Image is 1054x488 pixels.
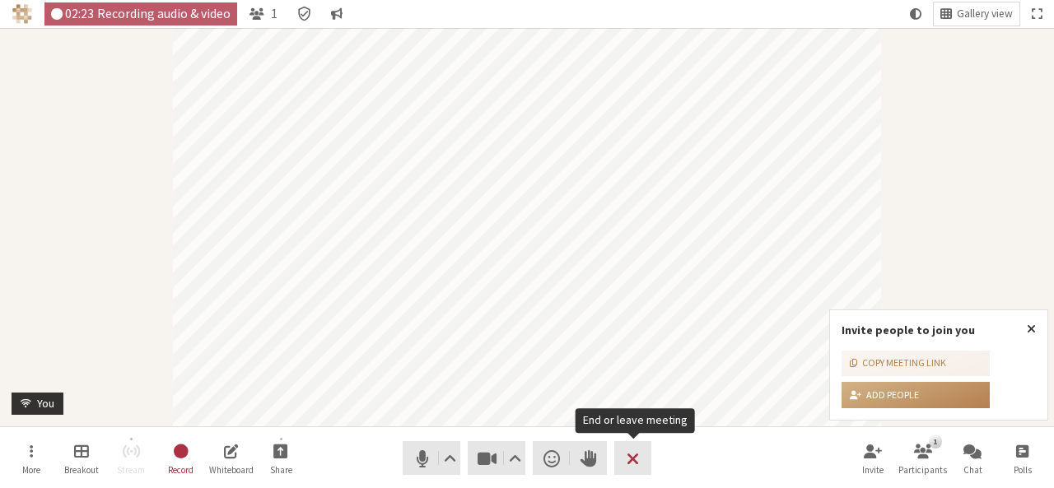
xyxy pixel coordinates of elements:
[468,441,525,475] button: Stop video (Alt+V)
[929,435,941,448] div: 1
[158,436,204,481] button: Stop recording
[1000,436,1046,481] button: Open poll
[614,441,651,475] button: End or leave meeting
[243,2,284,26] button: Open participant list
[168,465,194,475] span: Record
[117,465,145,475] span: Stream
[533,441,570,475] button: Send a reaction
[290,2,319,26] div: Meeting details Encryption enabled
[108,436,154,481] button: Unable to start streaming without first stopping recording
[97,7,231,21] span: Recording audio & video
[900,436,946,481] button: Open participant list
[22,465,40,475] span: More
[58,436,105,481] button: Manage Breakout Rooms
[8,436,54,481] button: Open menu
[1014,465,1032,475] span: Polls
[570,441,607,475] button: Raise hand
[324,2,349,26] button: Conversation
[957,8,1013,21] span: Gallery view
[842,351,990,377] button: Copy meeting link
[842,323,975,337] label: Invite people to join you
[208,436,254,481] button: Open shared whiteboard
[403,441,460,475] button: Mute (Alt+A)
[934,2,1019,26] button: Change layout
[271,7,277,21] span: 1
[270,465,292,475] span: Share
[963,465,982,475] span: Chat
[842,382,990,408] button: Add people
[209,465,254,475] span: Whiteboard
[903,2,928,26] button: Using system theme
[898,465,947,475] span: Participants
[1025,2,1048,26] button: Fullscreen
[949,436,996,481] button: Open chat
[1015,310,1047,348] button: Close popover
[44,2,238,26] div: Audio & video
[850,436,896,481] button: Invite participants (Alt+I)
[505,441,525,475] button: Video setting
[258,436,304,481] button: Start sharing
[65,7,94,21] span: 02:23
[64,465,99,475] span: Breakout
[439,441,459,475] button: Audio settings
[31,395,60,412] div: You
[862,465,884,475] span: Invite
[12,4,32,24] img: Iotum
[850,356,946,370] div: Copy meeting link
